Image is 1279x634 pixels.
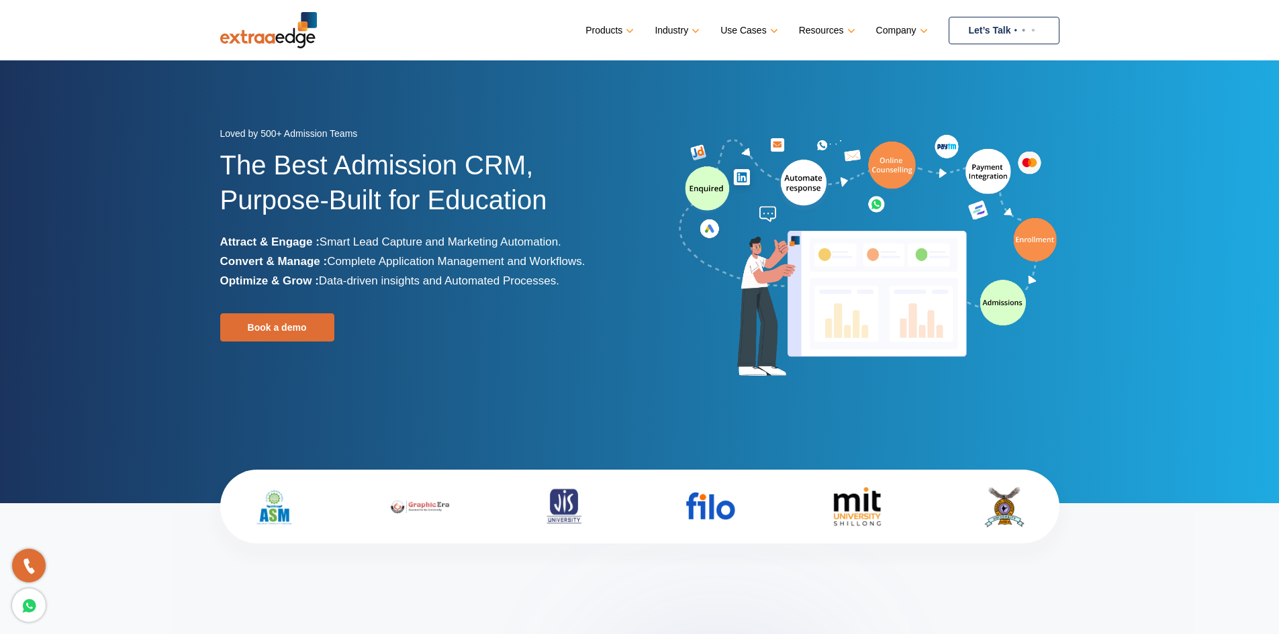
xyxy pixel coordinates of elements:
[220,255,328,268] b: Convert & Manage :
[220,235,320,248] b: Attract & Engage :
[220,124,630,148] div: Loved by 500+ Admission Teams
[799,21,853,40] a: Resources
[876,21,925,40] a: Company
[677,131,1059,382] img: admission-software-home-page-header
[320,235,561,248] span: Smart Lead Capture and Marketing Automation.
[655,21,697,40] a: Industry
[220,274,319,287] b: Optimize & Grow :
[949,17,1059,44] a: Let’s Talk
[327,255,585,268] span: Complete Application Management and Workflows.
[720,21,775,40] a: Use Cases
[220,148,630,232] h1: The Best Admission CRM, Purpose-Built for Education
[220,313,334,341] a: Book a demo
[585,21,631,40] a: Products
[319,274,559,287] span: Data-driven insights and Automated Processes.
